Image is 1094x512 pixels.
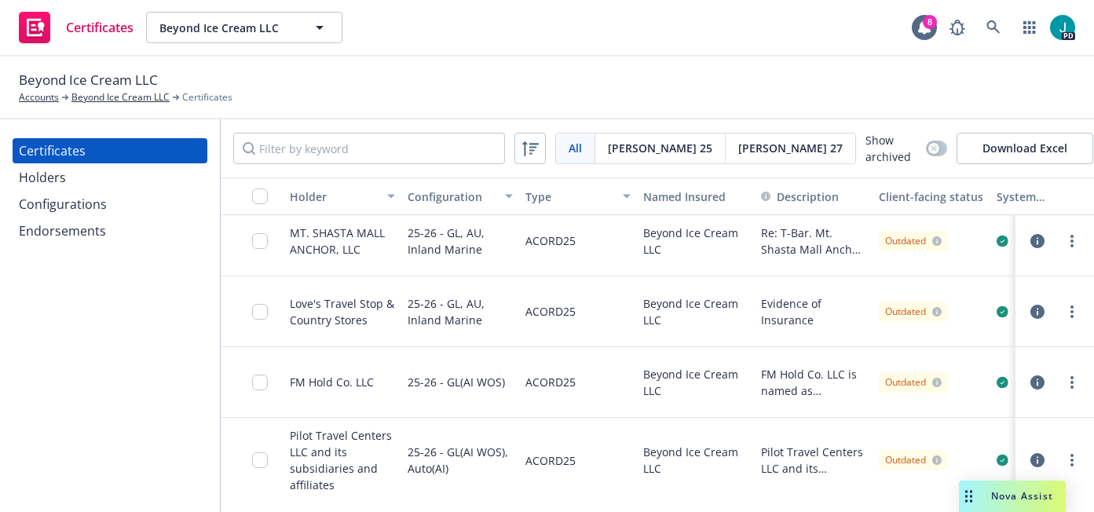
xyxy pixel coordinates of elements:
[761,295,866,328] button: Evidence of Insurance
[1050,15,1075,40] img: photo
[1063,302,1081,321] a: more
[19,192,107,217] div: Configurations
[959,481,1066,512] button: Nova Assist
[252,233,268,249] input: Toggle Row Selected
[637,347,755,418] div: Beyond Ice Cream LLC
[290,427,395,493] div: Pilot Travel Centers LLC and its subsidiaries and affiliates
[637,206,755,276] div: Beyond Ice Cream LLC
[637,418,755,503] div: Beyond Ice Cream LLC
[637,177,755,215] button: Named Insured
[233,133,505,164] input: Filter by keyword
[290,225,395,258] div: MT. SHASTA MALL ANCHOR, LLC
[885,453,942,467] div: Outdated
[290,295,395,328] div: Love's Travel Stop & Country Stores
[19,165,66,190] div: Holders
[66,21,134,34] span: Certificates
[182,90,232,104] span: Certificates
[19,90,59,104] a: Accounts
[1063,451,1081,470] a: more
[761,366,866,399] button: FM Hold Co. LLC is named as additional insured as respects the business operations of the named i...
[525,286,576,337] div: ACORD25
[146,12,342,43] button: Beyond Ice Cream LLC
[19,138,86,163] div: Certificates
[643,188,748,205] div: Named Insured
[637,276,755,347] div: Beyond Ice Cream LLC
[942,12,973,43] a: Report a Bug
[997,188,1085,205] div: System certificate last generated
[873,177,990,215] button: Client-facing status
[608,140,712,156] span: [PERSON_NAME] 25
[252,452,268,468] input: Toggle Row Selected
[159,20,295,36] span: Beyond Ice Cream LLC
[290,188,378,205] div: Holder
[879,188,984,205] div: Client-facing status
[252,188,268,204] input: Select all
[519,177,637,215] button: Type
[13,165,207,190] a: Holders
[991,489,1053,503] span: Nova Assist
[19,218,106,243] div: Endorsements
[1014,12,1045,43] a: Switch app
[885,305,942,319] div: Outdated
[408,188,496,205] div: Configuration
[408,427,513,493] div: 25-26 - GL(AI WOS), Auto(AI)
[252,304,268,320] input: Toggle Row Selected
[19,70,158,90] span: Beyond Ice Cream LLC
[13,5,140,49] a: Certificates
[957,133,1093,164] button: Download Excel
[738,140,843,156] span: [PERSON_NAME] 27
[885,234,942,248] div: Outdated
[525,215,576,266] div: ACORD25
[525,188,613,205] div: Type
[525,357,576,408] div: ACORD25
[401,177,519,215] button: Configuration
[978,12,1009,43] a: Search
[284,177,401,215] button: Holder
[885,375,942,389] div: Outdated
[13,192,207,217] a: Configurations
[525,427,576,493] div: ACORD25
[1063,373,1081,392] a: more
[865,132,920,165] span: Show archived
[71,90,170,104] a: Beyond Ice Cream LLC
[761,444,866,477] button: Pilot Travel Centers LLC and its subsidiaries and affiliates are included as an additional insure...
[408,215,513,266] div: 25-26 - GL, AU, Inland Marine
[959,481,979,512] div: Drag to move
[13,138,207,163] a: Certificates
[569,140,582,156] span: All
[408,286,513,337] div: 25-26 - GL, AU, Inland Marine
[923,15,937,29] div: 8
[252,375,268,390] input: Toggle Row Selected
[1063,232,1081,251] a: more
[13,218,207,243] a: Endorsements
[290,374,374,390] div: FM Hold Co. LLC
[761,225,866,258] button: Re: T-Bar. Mt. Shasta Mall Anchor, LLC, Mt. [GEOGRAPHIC_DATA], Mt. Shasta Anchor, LLC [PERSON_NAM...
[761,188,839,205] button: Description
[408,357,505,408] div: 25-26 - GL(AI WOS)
